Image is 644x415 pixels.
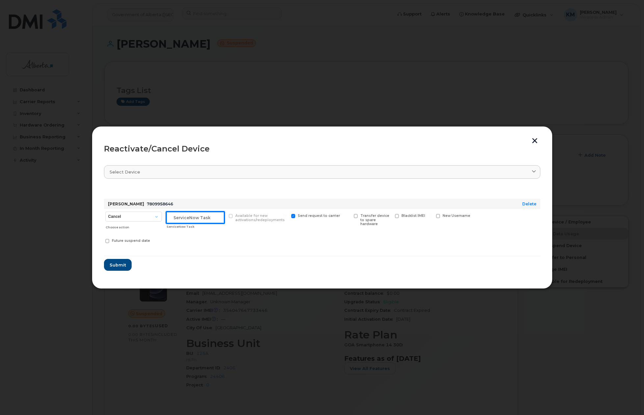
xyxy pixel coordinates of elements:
[221,214,224,217] input: Available for new activations/redeployments
[283,214,287,217] input: Send request to carrier
[110,262,126,268] span: Submit
[147,201,173,206] span: 7809958646
[522,201,536,206] a: Delete
[166,212,224,223] input: ServiceNow Task
[428,214,431,217] input: New Username
[443,214,470,218] span: New Username
[106,222,162,230] div: Choose action
[167,224,224,229] div: ServiceNow Task
[104,259,132,271] button: Submit
[108,201,144,206] strong: [PERSON_NAME]
[110,169,140,175] span: Select device
[112,239,150,243] span: Future suspend date
[104,165,540,179] a: Select device
[401,214,425,218] span: Blacklist IMEI
[298,214,340,218] span: Send request to carrier
[235,214,285,222] span: Available for new activations/redeployments
[387,214,390,217] input: Blacklist IMEI
[360,214,389,226] span: Transfer device to spare hardware
[346,214,349,217] input: Transfer device to spare hardware
[104,145,540,153] div: Reactivate/Cancel Device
